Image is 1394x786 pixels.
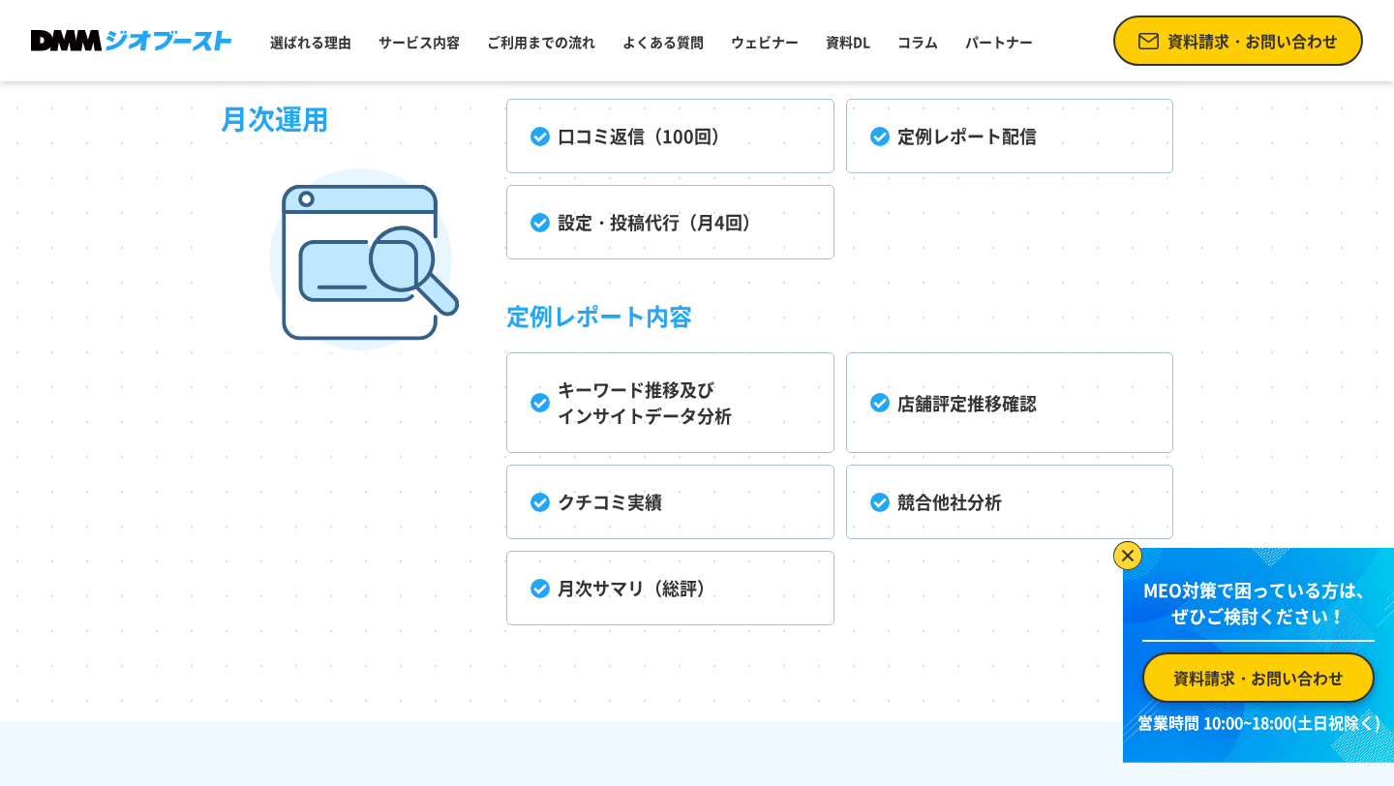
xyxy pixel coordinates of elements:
[957,24,1041,59] a: パートナー
[506,99,833,173] li: 口コミ返信（100回）
[371,24,468,59] a: サービス内容
[846,352,1173,453] li: 店舗評定推移確認
[723,24,806,59] a: ウェビナー
[1167,29,1338,52] span: 資料請求・お問い合わせ
[506,271,1173,352] h4: 定例レポート内容
[1135,710,1382,734] p: 営業時間 10:00~18:00(土日祝除く)
[506,465,833,539] li: クチコミ実績
[1173,666,1344,689] span: 資料請求・お問い合わせ
[818,24,878,59] a: 資料DL
[890,24,946,59] a: コラム
[479,24,603,59] a: ご利用までの流れ
[846,99,1173,173] li: 定例レポート配信
[1113,541,1142,570] img: バナーを閉じる
[846,465,1173,539] li: 競合他社分析
[31,30,231,51] img: DMMジオブースト
[506,551,833,625] li: 月次サマリ（総評）
[1113,15,1363,66] a: 資料請求・お問い合わせ
[506,352,833,453] li: キーワード推移及び インサイトデータ分析
[1142,577,1375,642] p: MEO対策で困っている方は、 ぜひご検討ください！
[615,24,712,59] a: よくある質問
[221,99,506,625] h3: 月次運用
[1142,652,1375,703] a: 資料請求・お問い合わせ
[262,24,359,59] a: 選ばれる理由
[506,185,833,259] li: 設定・投稿代行（月4回）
